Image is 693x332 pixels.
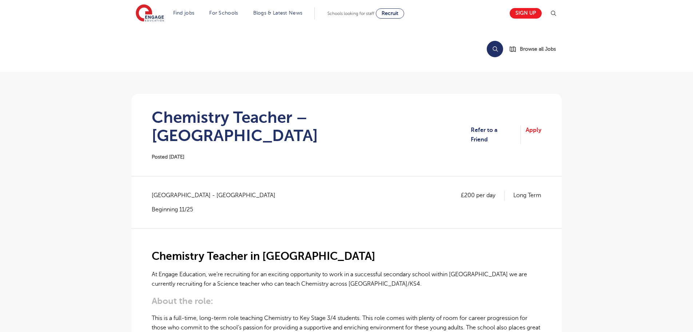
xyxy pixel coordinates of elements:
[471,125,521,145] a: Refer to a Friend
[253,10,303,16] a: Blogs & Latest News
[136,4,164,23] img: Engage Education
[513,191,541,200] p: Long Term
[173,10,195,16] a: Find jobs
[152,206,283,214] p: Beginning 11/25
[510,8,542,19] a: Sign up
[209,10,238,16] a: For Schools
[152,154,184,160] span: Posted [DATE]
[152,250,541,262] h2: Chemistry Teacher in [GEOGRAPHIC_DATA]
[526,125,541,145] a: Apply
[152,108,471,145] h1: Chemistry Teacher – [GEOGRAPHIC_DATA]
[520,45,556,53] span: Browse all Jobs
[509,45,562,53] a: Browse all Jobs
[382,11,398,16] span: Recruit
[461,191,505,200] p: £200 per day
[376,8,404,19] a: Recruit
[152,191,283,200] span: [GEOGRAPHIC_DATA] - [GEOGRAPHIC_DATA]
[152,296,541,306] h3: About the role:
[152,270,541,289] p: At Engage Education, we’re recruiting for an exciting opportunity to work in a successful seconda...
[327,11,374,16] span: Schools looking for staff
[487,41,503,57] button: Search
